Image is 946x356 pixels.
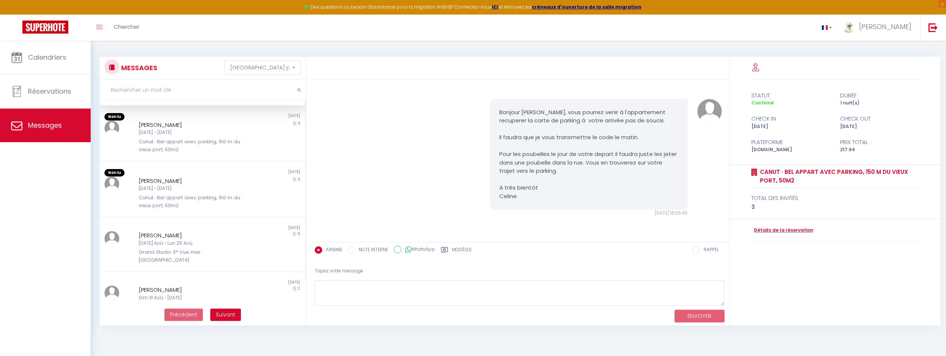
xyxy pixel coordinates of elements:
div: [PERSON_NAME] [139,231,249,240]
div: [PERSON_NAME] [139,121,249,129]
a: Détails de la réservation [751,227,813,234]
div: check in [747,114,836,123]
span: Calendriers [28,53,66,62]
img: ... [104,121,119,135]
span: Suivant [216,311,235,318]
span: Chercher [114,23,139,31]
img: ... [697,99,722,124]
div: [DATE] [202,169,305,177]
div: 217.94 [835,146,924,153]
label: AIRBNB [322,246,342,254]
div: statut [747,91,836,100]
button: Next [210,309,241,321]
div: total des invités [751,194,920,203]
div: [PERSON_NAME] [139,285,249,294]
span: Non lu [104,169,125,177]
div: Plateforme [747,138,836,147]
img: ... [104,285,119,300]
span: Confirmé [751,100,774,106]
a: ... [PERSON_NAME] [837,15,921,41]
label: WhatsApp [401,246,435,254]
div: 1 nuit(s) [835,100,924,107]
span: Non lu [104,113,125,121]
button: Ouvrir le widget de chat LiveChat [6,3,28,25]
div: Canut · Bel appart avec parking, 150 m du vieux port, 50m2 [139,194,249,209]
img: Super Booking [22,21,68,34]
button: ENVOYER [675,310,725,323]
div: Canut · Bel appart avec parking, 150 m du vieux port, 50m2 [139,303,249,319]
label: Modèles [452,246,472,256]
img: ... [843,21,854,33]
div: [DATE] Aoû - Lun 25 Aoû [139,240,249,247]
a: Chercher [108,15,145,41]
span: 5 [298,121,300,126]
div: [DATE] - [DATE] [139,185,249,192]
div: durée [835,91,924,100]
img: logout [928,23,938,32]
span: Messages [28,121,62,130]
span: [PERSON_NAME] [859,22,911,31]
div: [DOMAIN_NAME] [747,146,836,153]
span: Précédent [170,311,197,318]
span: Réservations [28,87,71,96]
span: 2 [298,285,300,291]
div: [DATE] 18:05:45 [490,210,688,217]
label: NOTE INTERNE [355,246,388,254]
div: Grand Studio 3* Vue mer [GEOGRAPHIC_DATA] [139,249,249,264]
div: [DATE] [202,113,305,121]
span: 6 [298,231,300,237]
label: RAPPEL [700,246,719,254]
div: [DATE] [835,123,924,130]
img: ... [104,177,119,191]
div: 3 [751,203,920,212]
pre: Bonjour [PERSON_NAME], vous pourrez venir à l'appartement recuperer la carte de parking à votre a... [499,108,678,201]
div: [PERSON_NAME] [139,177,249,185]
div: Tapez votre message [315,262,725,280]
div: check out [835,114,924,123]
h3: MESSAGES [119,59,157,76]
a: créneaux d'ouverture de la salle migration [532,4,641,10]
input: Rechercher un mot clé [100,80,306,101]
a: ICI [492,4,499,10]
div: [DATE] [202,225,305,231]
div: Dim 31 Aoû - [DATE] [139,294,249,302]
button: Previous [164,309,203,321]
div: [DATE] [747,123,836,130]
div: Prix total [835,138,924,147]
img: ... [104,231,119,246]
div: [DATE] - [DATE] [139,129,249,136]
a: Canut · Bel appart avec parking, 150 m du vieux port, 50m2 [757,168,920,185]
div: [DATE] [202,280,305,285]
span: 3 [298,177,300,182]
div: Canut · Bel appart avec parking, 150 m du vieux port, 50m2 [139,138,249,153]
